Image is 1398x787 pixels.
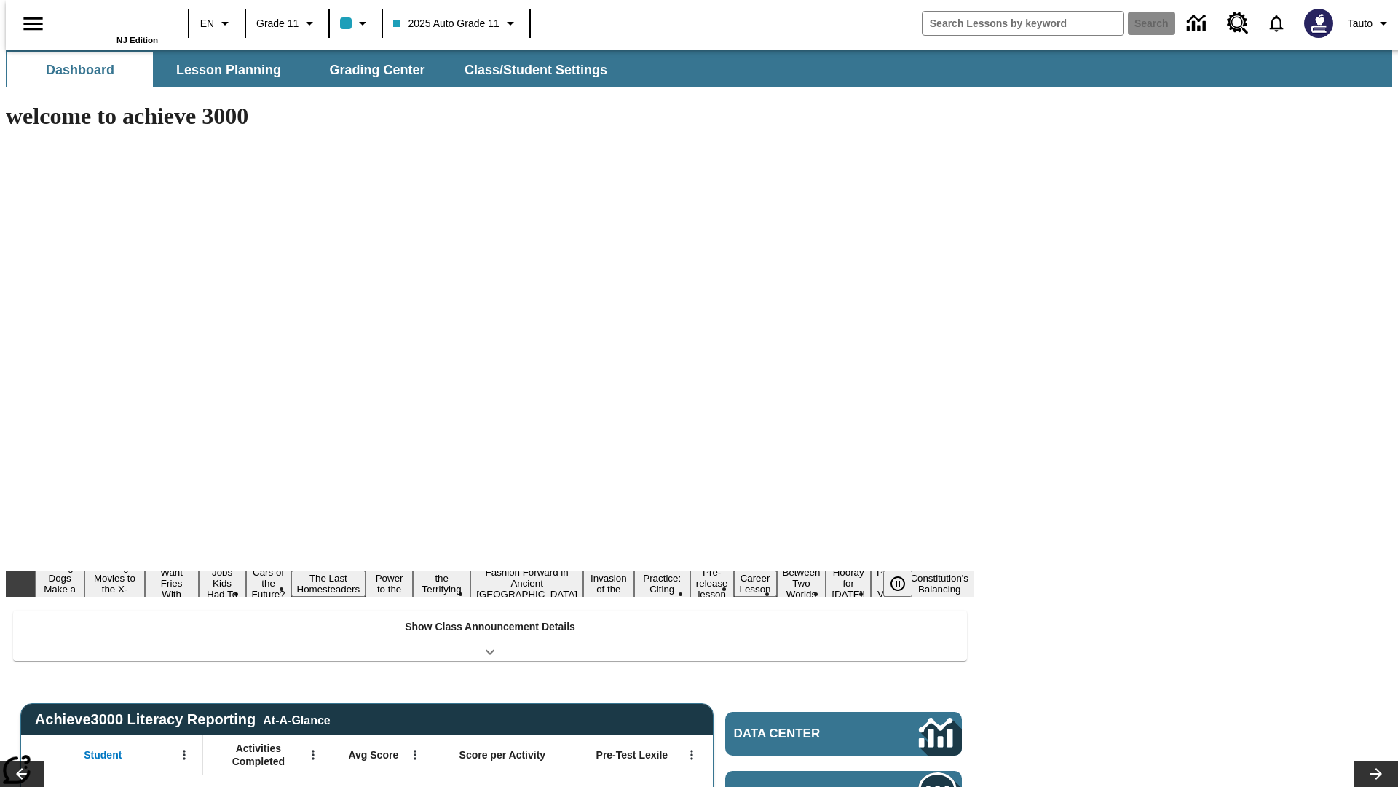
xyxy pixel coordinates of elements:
span: Pre-Test Lexile [596,748,668,761]
button: Slide 17 The Constitution's Balancing Act [904,560,974,608]
span: Activities Completed [210,742,307,768]
span: Achieve3000 Literacy Reporting [35,711,331,728]
button: Slide 6 The Last Homesteaders [291,571,366,597]
button: Open Menu [173,744,195,766]
button: Profile/Settings [1342,10,1398,36]
img: Avatar [1304,9,1333,38]
button: Slide 8 Attack of the Terrifying Tomatoes [413,560,470,608]
button: Slide 15 Hooray for Constitution Day! [826,565,871,602]
button: Open Menu [302,744,324,766]
div: SubNavbar [6,50,1392,87]
button: Slide 1 Diving Dogs Make a Splash [35,560,84,608]
button: Slide 5 Cars of the Future? [246,565,291,602]
span: Data Center [734,727,870,741]
h1: welcome to achieve 3000 [6,103,974,130]
button: Lesson Planning [156,52,301,87]
span: NJ Edition [116,36,158,44]
button: Slide 7 Solar Power to the People [366,560,413,608]
button: Grade: Grade 11, Select a grade [250,10,324,36]
button: Lesson carousel, Next [1354,761,1398,787]
div: At-A-Glance [263,711,330,727]
p: Show Class Announcement Details [405,619,575,635]
button: Dashboard [7,52,153,87]
a: Data Center [725,712,962,756]
button: Slide 11 Mixed Practice: Citing Evidence [634,560,690,608]
a: Notifications [1257,4,1295,42]
button: Slide 2 Taking Movies to the X-Dimension [84,560,145,608]
button: Slide 14 Between Two Worlds [777,565,826,602]
div: Show Class Announcement Details [13,611,967,661]
a: Resource Center, Will open in new tab [1218,4,1257,43]
a: Data Center [1178,4,1218,44]
div: SubNavbar [6,52,620,87]
button: Class/Student Settings [453,52,619,87]
button: Open Menu [681,744,703,766]
button: Pause [883,571,912,597]
button: Slide 10 The Invasion of the Free CD [583,560,634,608]
button: Open Menu [404,744,426,766]
span: Grade 11 [256,16,299,31]
button: Grading Center [304,52,450,87]
button: Select a new avatar [1295,4,1342,42]
span: Student [84,748,122,761]
div: Pause [883,571,927,597]
span: Score per Activity [459,748,546,761]
input: search field [923,12,1123,35]
button: Slide 4 Dirty Jobs Kids Had To Do [199,554,246,613]
span: Tauto [1348,16,1373,31]
span: 2025 Auto Grade 11 [393,16,499,31]
button: Slide 9 Fashion Forward in Ancient Rome [470,565,583,602]
button: Slide 12 Pre-release lesson [690,565,734,602]
button: Slide 13 Career Lesson [734,571,777,597]
button: Slide 3 Do You Want Fries With That? [145,554,199,613]
a: Home [63,7,158,36]
button: Class color is light blue. Change class color [334,10,377,36]
span: Avg Score [348,748,398,761]
button: Open side menu [12,2,55,45]
button: Class: 2025 Auto Grade 11, Select your class [387,10,524,36]
button: Language: EN, Select a language [194,10,240,36]
div: Home [63,5,158,44]
span: EN [200,16,214,31]
button: Slide 16 Point of View [871,565,904,602]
